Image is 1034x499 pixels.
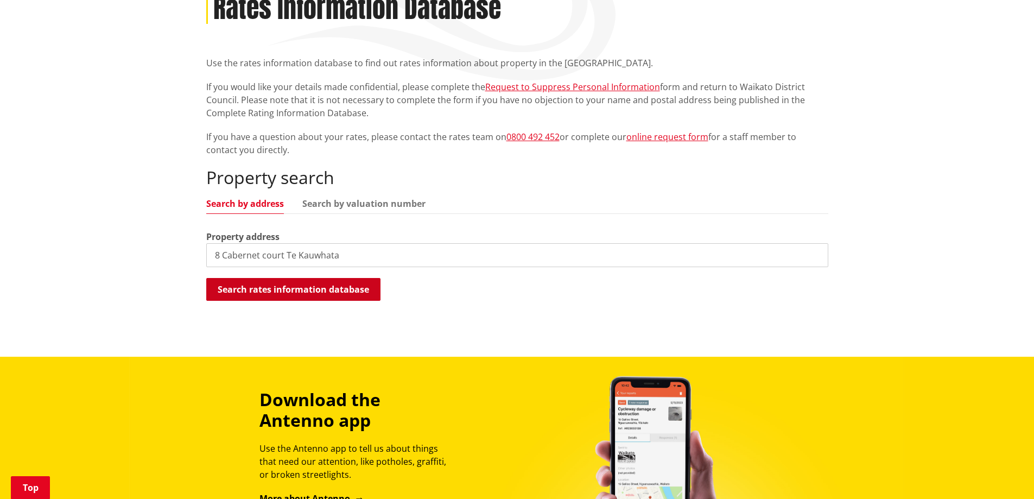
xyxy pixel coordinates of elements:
[506,131,560,143] a: 0800 492 452
[206,243,828,267] input: e.g. Duke Street NGARUAWAHIA
[206,278,380,301] button: Search rates information database
[485,81,660,93] a: Request to Suppress Personal Information
[626,131,708,143] a: online request form
[11,476,50,499] a: Top
[206,230,280,243] label: Property address
[259,442,456,481] p: Use the Antenno app to tell us about things that need our attention, like potholes, graffiti, or ...
[206,130,828,156] p: If you have a question about your rates, please contact the rates team on or complete our for a s...
[206,199,284,208] a: Search by address
[206,167,828,188] h2: Property search
[302,199,426,208] a: Search by valuation number
[984,453,1023,492] iframe: Messenger Launcher
[206,80,828,119] p: If you would like your details made confidential, please complete the form and return to Waikato ...
[206,56,828,70] p: Use the rates information database to find out rates information about property in the [GEOGRAPHI...
[259,389,456,431] h3: Download the Antenno app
